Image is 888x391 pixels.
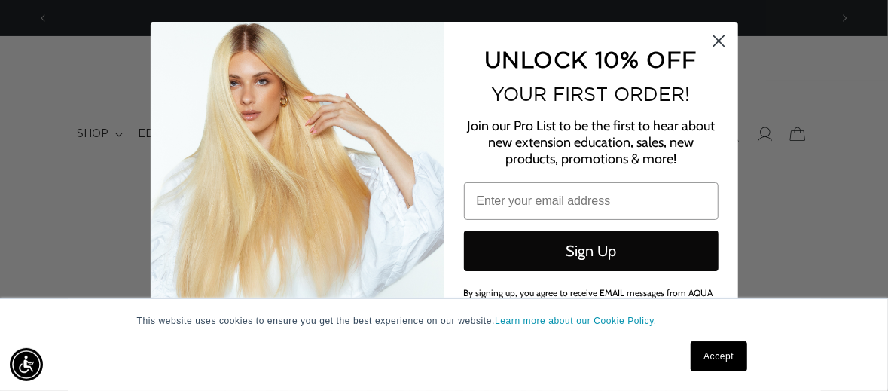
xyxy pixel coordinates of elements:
[706,28,732,54] button: Close dialog
[691,341,746,371] a: Accept
[10,348,43,381] div: Accessibility Menu
[137,314,752,328] p: This website uses cookies to ensure you get the best experience on our website.
[464,287,713,347] span: By signing up, you agree to receive EMAIL messages from AQUA Hair Extensions related to marketing...
[813,319,888,391] iframe: Chat Widget
[467,118,715,167] span: Join our Pro List to be the first to hear about new extension education, sales, new products, pro...
[464,231,719,271] button: Sign Up
[151,22,444,369] img: daab8b0d-f573-4e8c-a4d0-05ad8d765127.png
[484,47,697,72] span: UNLOCK 10% OFF
[492,84,691,105] span: YOUR FIRST ORDER!
[495,316,657,326] a: Learn more about our Cookie Policy.
[464,182,719,220] input: Enter your email address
